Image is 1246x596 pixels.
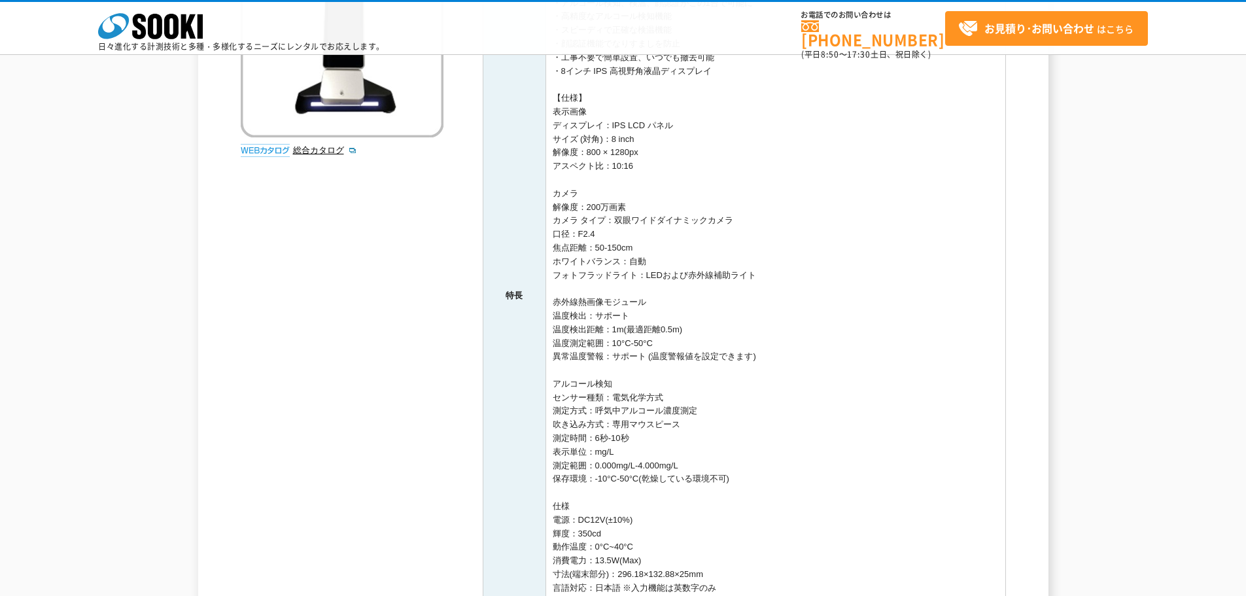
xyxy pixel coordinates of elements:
a: お見積り･お問い合わせはこちら [945,11,1148,46]
a: [PHONE_NUMBER] [801,20,945,47]
p: 日々進化する計測技術と多種・多様化するニーズにレンタルでお応えします。 [98,43,385,50]
a: 総合カタログ [293,145,357,155]
span: お電話でのお問い合わせは [801,11,945,19]
span: (平日 ～ 土日、祝日除く) [801,48,931,60]
span: はこちら [958,19,1134,39]
img: webカタログ [241,144,290,157]
span: 17:30 [847,48,871,60]
strong: お見積り･お問い合わせ [984,20,1094,36]
span: 8:50 [821,48,839,60]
